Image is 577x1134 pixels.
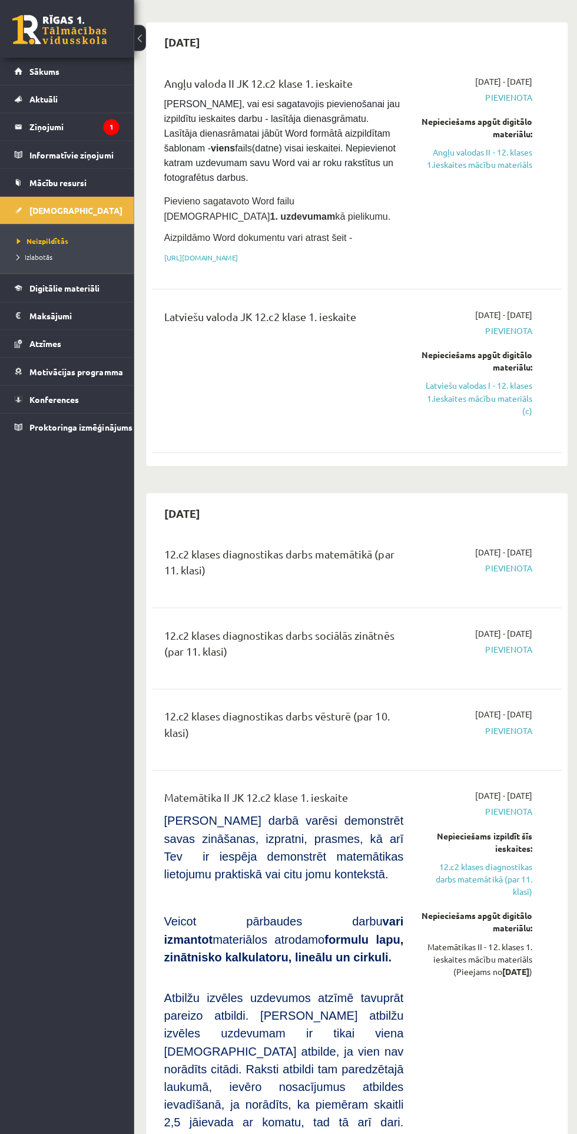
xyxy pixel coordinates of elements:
div: Matemātikas II - 12. klases 1. ieskaites mācību materiāls (Pieejams no ) [420,941,530,978]
i: 1 [104,124,120,140]
span: Pievienota [420,329,530,341]
div: Nepieciešams apgūt digitālo materiālu: [420,121,530,146]
legend: Ziņojumi [30,118,120,146]
b: formulu lapu, zinātnisko kalkulatoru, lineālu un cirkuli. [164,934,402,964]
div: Nepieciešams apgūt digitālo materiālu: [420,911,530,935]
span: [DATE] - [DATE] [473,630,530,642]
span: Pievienota [420,726,530,739]
span: Veicot pārbaudes darbu materiālos atrodamo [164,916,402,964]
legend: Maksājumi [30,306,120,333]
div: Angļu valoda II JK 12.c2 klase 1. ieskaite [164,81,402,103]
a: 12.c2 klases diagnostikas darbs matemātikā (par 11. klasi) [420,862,530,899]
b: vari izmantot [164,916,402,947]
div: Nepieciešams apgūt digitālo materiālu: [420,353,530,378]
div: Matemātika II JK 12.c2 klase 1. ieskaite [164,791,402,813]
div: 12.c2 klases diagnostikas darbs vēsturē (par 10. klasi) [164,710,402,748]
a: Digitālie materiāli [15,279,120,306]
span: Izlabotās [18,256,53,266]
a: Konferences [15,389,120,416]
legend: Informatīvie ziņojumi [30,146,120,173]
div: Latviešu valoda JK 12.c2 klase 1. ieskaite [164,313,402,335]
a: Mācību resursi [15,174,120,201]
div: 12.c2 klases diagnostikas darbs matemātikā (par 11. klasi) [164,549,402,587]
span: Aizpildāmo Word dokumentu vari atrast šeit - [164,237,351,247]
span: Pievienota [420,97,530,109]
span: Sākums [30,71,60,82]
a: Atzīmes [15,334,120,361]
span: Digitālie materiāli [30,287,100,297]
span: [DATE] - [DATE] [473,710,530,723]
span: Proktoringa izmēģinājums [30,425,132,436]
span: [PERSON_NAME] darbā varēsi demonstrēt savas zināšanas, izpratni, prasmes, kā arī Tev ir iespēja d... [164,816,402,882]
h2: [DATE] [152,502,211,530]
span: Mācību resursi [30,182,87,193]
span: Pievienota [420,565,530,577]
a: Ziņojumi1 [15,118,120,146]
a: Neizpildītās [18,240,122,251]
span: Pievienota [420,807,530,819]
a: Proktoringa izmēģinājums [15,417,120,444]
span: Neizpildītās [18,241,69,250]
a: Angļu valodas II - 12. klases 1.ieskaites mācību materiāls [420,151,530,176]
span: [DATE] - [DATE] [473,549,530,561]
a: Aktuāli [15,91,120,118]
a: Informatīvie ziņojumi [15,146,120,173]
a: Maksājumi [15,306,120,333]
span: Aktuāli [30,99,58,110]
span: Atzīmes [30,342,62,353]
div: Nepieciešams izpildīt šīs ieskaites: [420,831,530,856]
a: [DEMOGRAPHIC_DATA] [15,201,120,229]
div: 12.c2 klases diagnostikas darbs sociālās zinātnēs (par 11. klasi) [164,630,402,667]
a: Latviešu valodas I - 12. klases 1.ieskaites mācību materiāls (c) [420,383,530,421]
a: Sākums [15,63,120,90]
span: Pievieno sagatavoto Word failu [DEMOGRAPHIC_DATA] kā pielikumu. [164,201,389,226]
span: Konferences [30,398,79,408]
span: Motivācijas programma [30,370,123,381]
strong: [DATE] [500,967,527,977]
span: [DATE] - [DATE] [473,791,530,804]
span: [PERSON_NAME], vai esi sagatavojis pievienošanai jau izpildītu ieskaites darbu - lasītāja dienasg... [164,104,401,188]
a: Motivācijas programma [15,362,120,389]
span: [DATE] - [DATE] [473,81,530,93]
a: Rīgas 1. Tālmācības vidusskola [13,21,107,50]
span: [DATE] - [DATE] [473,313,530,325]
strong: viens [210,148,234,158]
strong: 1. uzdevumam [269,216,334,226]
h2: [DATE] [152,34,211,62]
a: [URL][DOMAIN_NAME] [164,257,237,267]
span: [DEMOGRAPHIC_DATA] [30,210,122,220]
a: Izlabotās [18,256,122,266]
span: Pievienota [420,646,530,658]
